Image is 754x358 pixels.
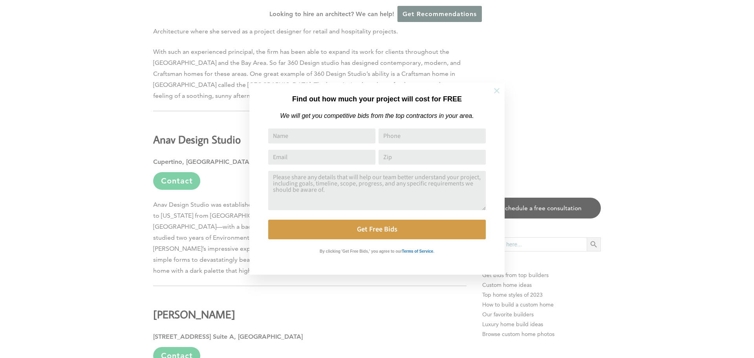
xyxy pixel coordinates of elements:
[280,112,474,119] em: We will get you competitive bids from the top contractors in your area.
[379,129,486,143] input: Phone
[603,301,745,349] iframe: Drift Widget Chat Controller
[483,77,511,105] button: Close
[402,247,433,254] a: Terms of Service
[402,249,433,253] strong: Terms of Service
[320,249,402,253] strong: By clicking 'Get Free Bids,' you agree to our
[268,150,375,165] input: Email Address
[379,150,486,165] input: Zip
[268,129,375,143] input: Name
[268,171,486,210] textarea: Comment or Message
[433,249,434,253] strong: .
[292,95,462,103] strong: Find out how much your project will cost for FREE
[268,220,486,239] button: Get Free Bids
